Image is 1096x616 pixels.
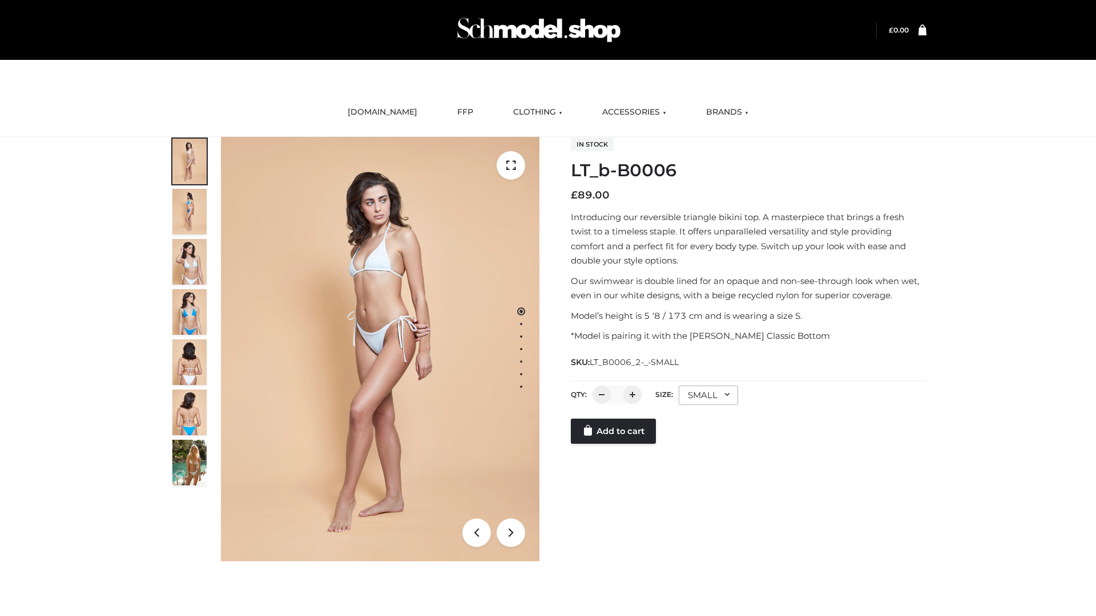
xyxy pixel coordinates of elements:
label: Size: [655,390,673,399]
a: FFP [449,100,482,125]
span: £ [889,26,893,34]
p: Our swimwear is double lined for an opaque and non-see-through look when wet, even in our white d... [571,274,926,303]
span: LT_B0006_2-_-SMALL [590,357,679,367]
bdi: 0.00 [889,26,909,34]
img: ArielClassicBikiniTop_CloudNine_AzureSky_OW114ECO_3-scaled.jpg [172,239,207,285]
a: Add to cart [571,419,656,444]
a: £0.00 [889,26,909,34]
div: SMALL [679,386,738,405]
span: In stock [571,137,614,151]
img: ArielClassicBikiniTop_CloudNine_AzureSky_OW114ECO_1-scaled.jpg [172,139,207,184]
a: CLOTHING [505,100,571,125]
img: Schmodel Admin 964 [453,7,624,52]
p: Introducing our reversible triangle bikini top. A masterpiece that brings a fresh twist to a time... [571,210,926,268]
p: Model’s height is 5 ‘8 / 173 cm and is wearing a size S. [571,309,926,323]
img: Arieltop_CloudNine_AzureSky2.jpg [172,440,207,485]
img: ArielClassicBikiniTop_CloudNine_AzureSky_OW114ECO_8-scaled.jpg [172,390,207,435]
span: £ [571,189,578,201]
a: ACCESSORIES [594,100,675,125]
label: QTY: [571,390,587,399]
img: ArielClassicBikiniTop_CloudNine_AzureSky_OW114ECO_4-scaled.jpg [172,289,207,335]
p: *Model is pairing it with the [PERSON_NAME] Classic Bottom [571,329,926,343]
img: ArielClassicBikiniTop_CloudNine_AzureSky_OW114ECO_2-scaled.jpg [172,189,207,234]
bdi: 89.00 [571,189,610,201]
h1: LT_b-B0006 [571,160,926,181]
img: ArielClassicBikiniTop_CloudNine_AzureSky_OW114ECO_7-scaled.jpg [172,339,207,385]
a: BRANDS [698,100,757,125]
img: ArielClassicBikiniTop_CloudNine_AzureSky_OW114ECO_1 [221,137,539,561]
span: SKU: [571,355,680,369]
a: [DOMAIN_NAME] [339,100,426,125]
